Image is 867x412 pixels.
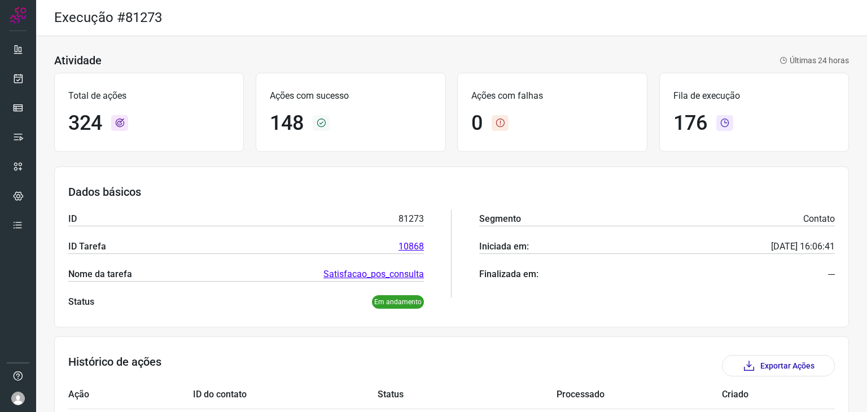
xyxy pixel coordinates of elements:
td: Status [378,381,557,409]
h2: Execução #81273 [54,10,162,26]
p: 81273 [399,212,424,226]
td: Ação [68,381,193,409]
p: Nome da tarefa [68,268,132,281]
h3: Histórico de ações [68,355,161,376]
h3: Atividade [54,54,102,67]
h1: 0 [471,111,483,135]
h3: Dados básicos [68,185,835,199]
h1: 176 [673,111,707,135]
p: Em andamento [372,295,424,309]
p: Segmento [479,212,521,226]
p: Últimas 24 horas [780,55,849,67]
p: [DATE] 16:06:41 [771,240,835,253]
p: Finalizada em: [479,268,538,281]
p: ID Tarefa [68,240,106,253]
a: Satisfacao_pos_consulta [323,268,424,281]
td: Criado [722,381,801,409]
button: Exportar Ações [722,355,835,376]
h1: 324 [68,111,102,135]
img: avatar-user-boy.jpg [11,392,25,405]
td: ID do contato [193,381,378,409]
img: Logo [10,7,27,24]
a: 10868 [399,240,424,253]
p: --- [828,268,835,281]
p: Iniciada em: [479,240,529,253]
p: Fila de execução [673,89,835,103]
p: Ações com falhas [471,89,633,103]
p: Status [68,295,94,309]
td: Processado [557,381,722,409]
p: Total de ações [68,89,230,103]
p: Contato [803,212,835,226]
h1: 148 [270,111,304,135]
p: ID [68,212,77,226]
p: Ações com sucesso [270,89,431,103]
